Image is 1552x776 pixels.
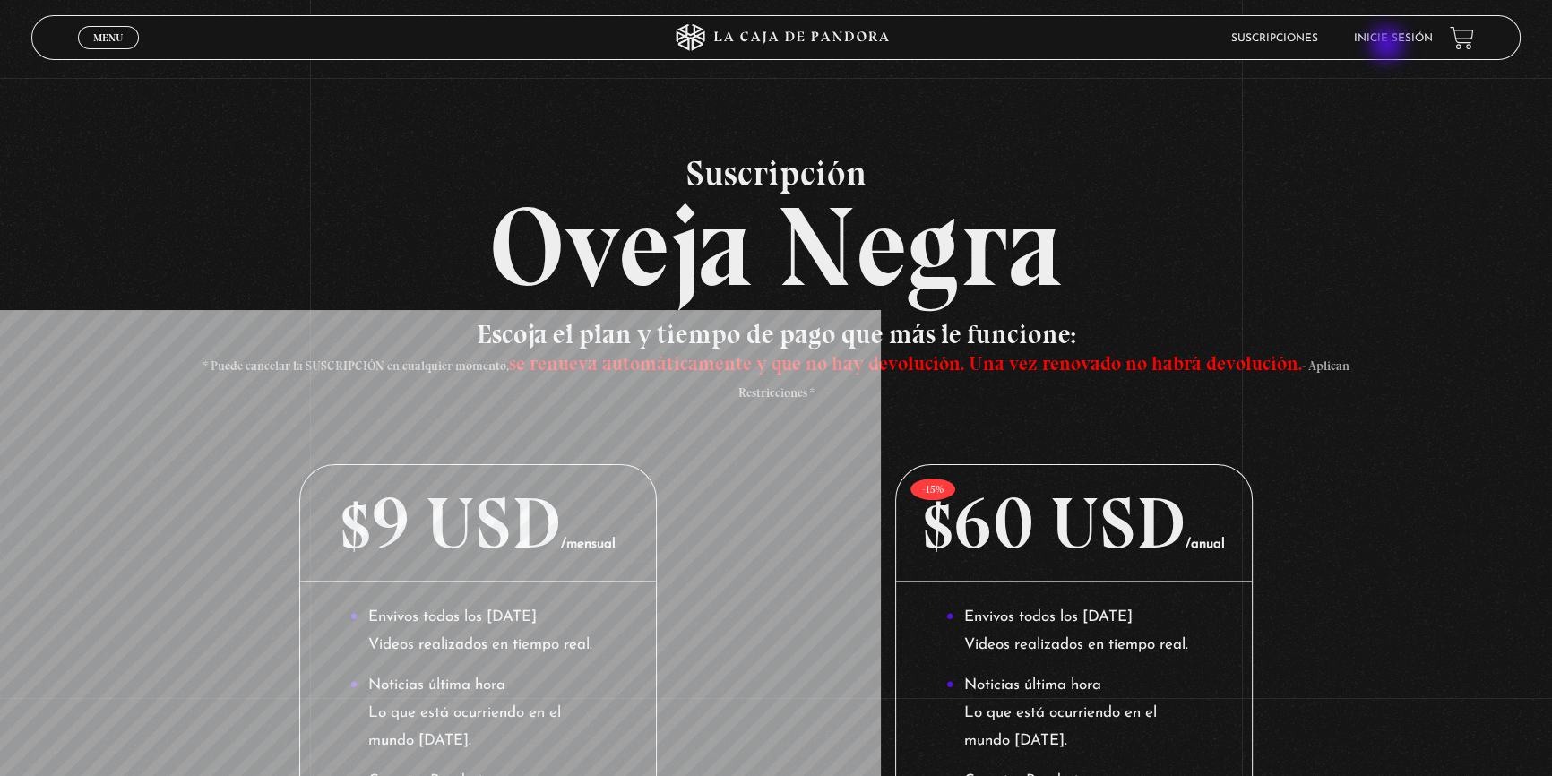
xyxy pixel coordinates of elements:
p: $60 USD [896,465,1252,582]
p: $9 USD [300,465,656,582]
span: /mensual [561,538,616,551]
a: Inicie sesión [1353,33,1432,44]
a: Suscripciones [1230,33,1317,44]
h2: Oveja Negra [31,155,1522,303]
li: Noticias última hora Lo que está ocurriendo en el mundo [DATE]. [946,672,1203,754]
span: Suscripción [31,155,1522,191]
span: /anual [1186,538,1225,551]
span: * Puede cancelar la SUSCRIPCIÓN en cualquier momento, - Aplican Restricciones * [203,358,1349,401]
a: View your shopping cart [1450,26,1474,50]
span: se renueva automáticamente y que no hay devolución. Una vez renovado no habrá devolución. [509,351,1302,375]
h3: Escoja el plan y tiempo de pago que más le funcione: [180,321,1372,401]
span: Cerrar [87,47,129,60]
li: Noticias última hora Lo que está ocurriendo en el mundo [DATE]. [350,672,607,754]
li: Envivos todos los [DATE] Videos realizados en tiempo real. [946,604,1203,659]
span: Menu [93,32,123,43]
li: Envivos todos los [DATE] Videos realizados en tiempo real. [350,604,607,659]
